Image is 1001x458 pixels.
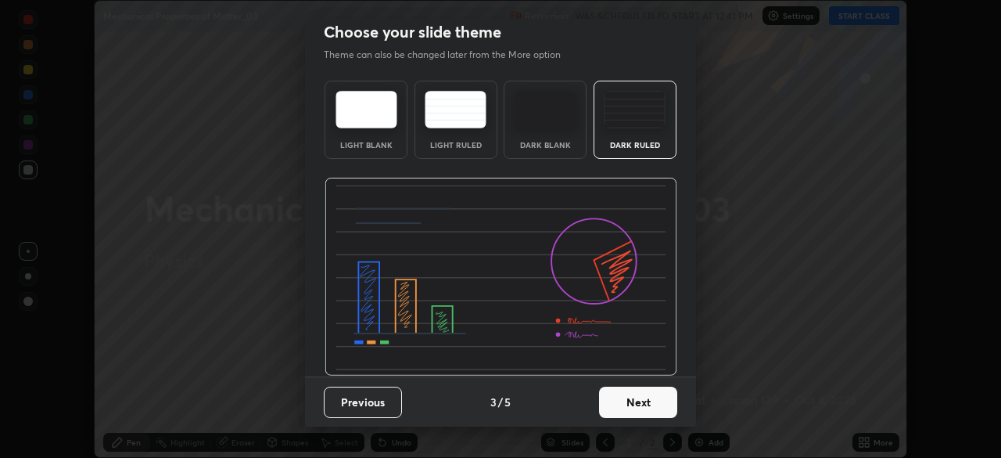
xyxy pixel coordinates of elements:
img: darkRuledTheme.de295e13.svg [604,91,666,128]
p: Theme can also be changed later from the More option [324,48,577,62]
div: Dark Blank [514,141,576,149]
button: Next [599,387,677,418]
img: lightRuledTheme.5fabf969.svg [425,91,486,128]
button: Previous [324,387,402,418]
h4: / [498,394,503,410]
h4: 3 [490,394,497,410]
img: lightTheme.e5ed3b09.svg [335,91,397,128]
div: Light Ruled [425,141,487,149]
img: darkTheme.f0cc69e5.svg [515,91,576,128]
img: darkRuledThemeBanner.864f114c.svg [325,178,677,377]
div: Light Blank [335,141,397,149]
div: Dark Ruled [604,141,666,149]
h4: 5 [504,394,511,410]
h2: Choose your slide theme [324,22,501,42]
